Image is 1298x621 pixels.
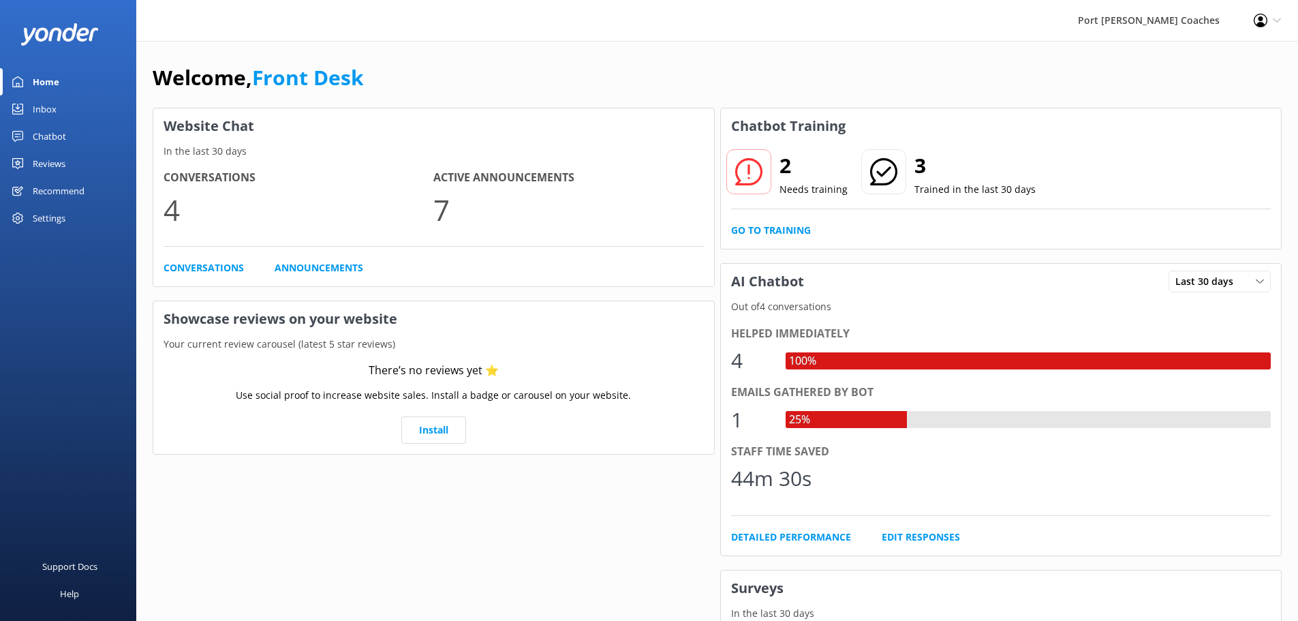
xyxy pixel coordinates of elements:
[153,337,714,352] p: Your current review carousel (latest 5 star reviews)
[914,182,1036,197] p: Trained in the last 30 days
[721,299,1282,314] p: Out of 4 conversations
[33,123,66,150] div: Chatbot
[731,404,772,436] div: 1
[60,580,79,607] div: Help
[33,177,84,205] div: Recommend
[153,301,714,337] h3: Showcase reviews on your website
[721,264,814,299] h3: AI Chatbot
[153,144,714,159] p: In the last 30 days
[731,344,772,377] div: 4
[731,443,1271,461] div: Staff time saved
[236,388,631,403] p: Use social proof to increase website sales. Install a badge or carousel on your website.
[779,149,848,182] h2: 2
[786,411,814,429] div: 25%
[731,325,1271,343] div: Helped immediately
[401,416,466,444] a: Install
[164,260,244,275] a: Conversations
[731,462,812,495] div: 44m 30s
[721,108,856,144] h3: Chatbot Training
[1175,274,1241,289] span: Last 30 days
[164,187,433,232] p: 4
[721,571,1282,606] h3: Surveys
[164,169,433,187] h4: Conversations
[33,150,65,177] div: Reviews
[252,63,364,91] a: Front Desk
[275,260,363,275] a: Announcements
[433,187,703,232] p: 7
[914,149,1036,182] h2: 3
[721,606,1282,621] p: In the last 30 days
[153,108,714,144] h3: Website Chat
[882,530,960,545] a: Edit Responses
[731,384,1271,402] div: Emails gathered by bot
[786,352,820,370] div: 100%
[33,205,65,232] div: Settings
[33,68,59,95] div: Home
[433,169,703,187] h4: Active Announcements
[33,95,57,123] div: Inbox
[779,182,848,197] p: Needs training
[731,530,851,545] a: Detailed Performance
[731,223,811,238] a: Go to Training
[20,23,99,46] img: yonder-white-logo.png
[369,362,499,380] div: There’s no reviews yet ⭐
[153,61,364,94] h1: Welcome,
[42,553,97,580] div: Support Docs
